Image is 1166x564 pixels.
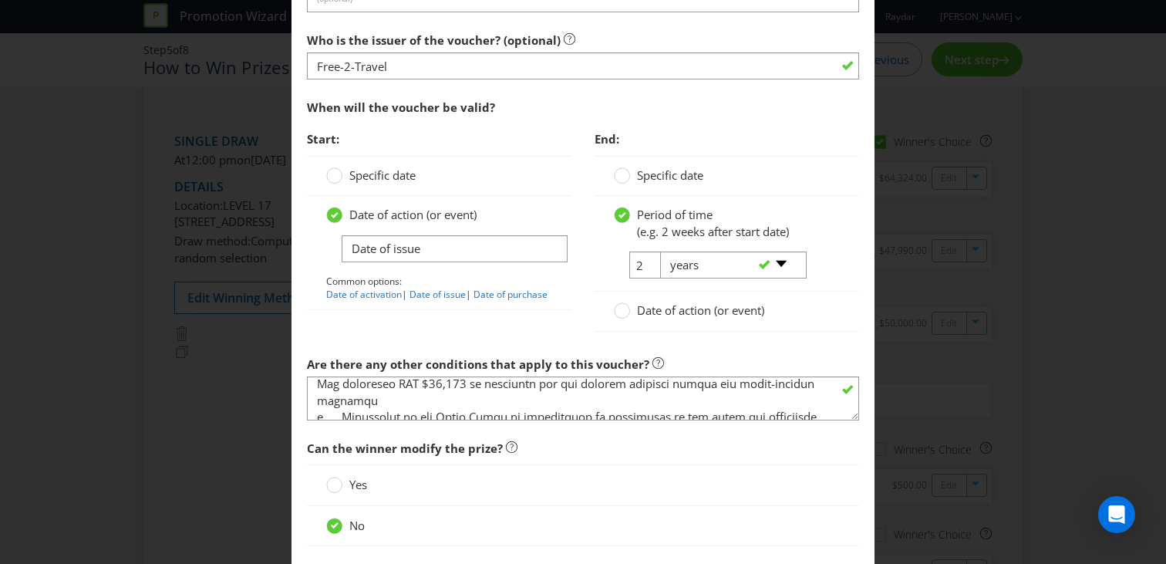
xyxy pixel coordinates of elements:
span: Period of time [637,207,713,222]
span: Specific date [637,167,703,183]
a: Date of purchase [473,288,548,301]
span: Specific date [349,167,416,183]
span: No [349,518,365,533]
span: When will the voucher be valid? [307,100,495,115]
textarea: l. Ips dolors ame con adipis elitseddoe temp in 06 utlab et dolo. m. Ali Enima Minim ve quisn exe... [307,377,859,420]
span: Start: [307,131,339,147]
span: Yes [349,477,367,492]
span: End: [595,131,619,147]
span: Date of action (or event) [349,207,477,222]
div: Open Intercom Messenger [1098,496,1135,533]
span: | [402,288,407,301]
span: Common options: [326,275,402,288]
a: Date of activation [326,288,402,301]
span: Date of action (or event) [637,302,764,318]
span: (e.g. 2 weeks after start date) [637,224,789,239]
span: Who is the issuer of the voucher? (optional) [307,32,561,48]
span: | [466,288,471,301]
a: Date of issue [409,288,466,301]
span: Are there any other conditions that apply to this voucher? [307,356,649,372]
span: Can the winner modify the prize? [307,441,503,456]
